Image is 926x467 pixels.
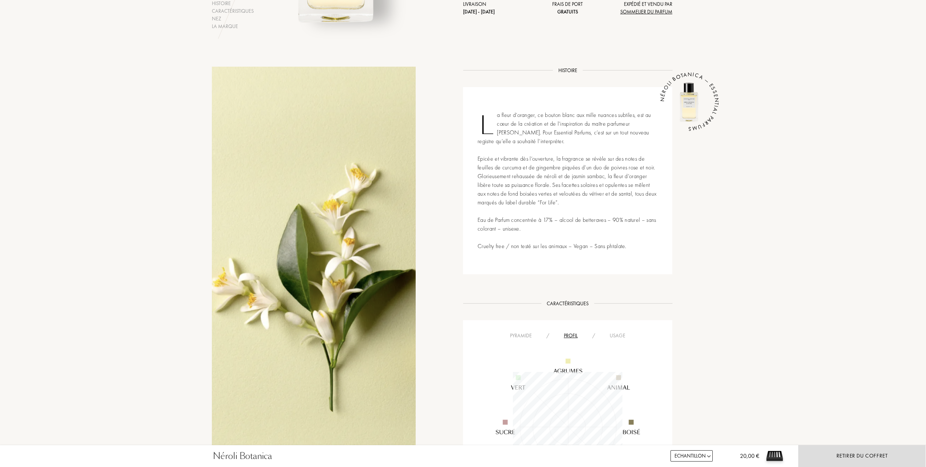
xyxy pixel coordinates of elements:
[463,8,495,15] span: [DATE] - [DATE]
[212,7,254,15] div: Caractéristiques
[706,454,712,459] img: arrow.png
[585,332,602,340] div: /
[463,87,672,274] div: La fleur d’oranger, ce bouton blanc aux mille nuances subtiles, est au cœur de la création et de ...
[620,8,672,15] span: Sommelier du Parfum
[557,332,585,340] div: Profil
[212,15,254,23] div: Nez
[668,80,711,123] img: Néroli Botanica
[764,445,785,467] img: sample box sommelier du parfum
[602,332,633,340] div: Usage
[539,332,557,340] div: /
[602,0,672,16] div: Expédié et vendu par
[836,452,888,460] div: Retirer du coffret
[212,23,254,30] div: La marque
[557,8,578,15] span: Gratuits
[533,0,603,16] div: Frais de port
[503,332,539,340] div: Pyramide
[728,452,759,467] div: 20,00 €
[213,450,272,463] div: Néroli Botanica
[463,0,533,16] div: Livraison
